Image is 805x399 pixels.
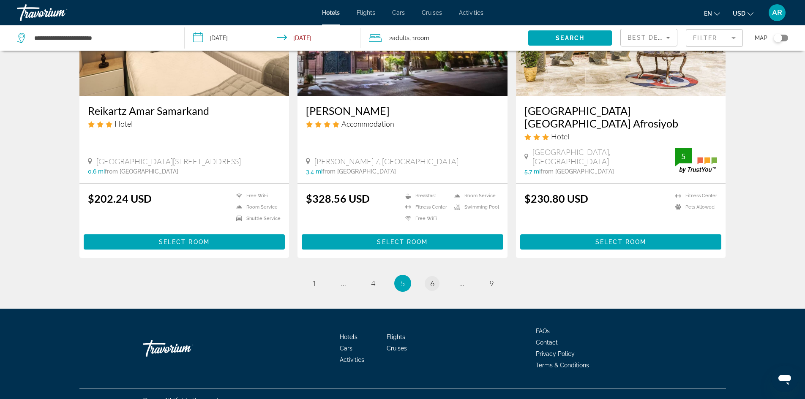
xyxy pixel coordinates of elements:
li: Room Service [232,204,281,211]
span: 5 [401,279,405,288]
span: Select Room [159,239,210,245]
span: Hotel [115,119,133,128]
a: Hotels [340,334,357,340]
span: USD [733,10,745,17]
li: Fitness Center [671,192,717,199]
a: Activities [459,9,483,16]
a: Cruises [422,9,442,16]
a: Contact [536,339,558,346]
a: Activities [340,356,364,363]
ins: $230.80 USD [524,192,588,205]
span: 9 [489,279,494,288]
a: Terms & Conditions [536,362,589,369]
button: Select Room [520,234,722,250]
mat-select: Sort by [628,33,670,43]
a: Privacy Policy [536,350,575,357]
span: from [GEOGRAPHIC_DATA] [105,168,178,175]
a: Travorium [143,336,227,361]
li: Free WiFi [232,192,281,199]
span: 3.4 mi [306,168,322,175]
a: Select Room [520,236,722,246]
button: Check-in date: Sep 26, 2025 Check-out date: Sep 28, 2025 [185,25,361,51]
iframe: Button to launch messaging window [771,365,798,392]
span: [GEOGRAPHIC_DATA], [GEOGRAPHIC_DATA] [532,147,675,166]
button: Toggle map [767,34,788,42]
span: Select Room [595,239,646,245]
a: Flights [357,9,375,16]
span: from [GEOGRAPHIC_DATA] [322,168,396,175]
button: Change currency [733,7,753,19]
a: Select Room [84,236,285,246]
span: Best Deals [628,34,671,41]
div: 3 star Hotel [524,132,718,141]
li: Free WiFi [401,215,450,222]
button: Search [528,30,612,46]
span: ... [341,279,346,288]
a: Cars [392,9,405,16]
span: Hotel [551,132,569,141]
span: Accommodation [341,119,394,128]
span: [GEOGRAPHIC_DATA][STREET_ADDRESS] [96,157,241,166]
span: from [GEOGRAPHIC_DATA] [540,168,614,175]
li: Room Service [450,192,499,199]
ins: $202.24 USD [88,192,152,205]
li: Swimming Pool [450,204,499,211]
span: Room [415,35,429,41]
button: User Menu [766,4,788,22]
span: 5.7 mi [524,168,540,175]
ins: $328.56 USD [306,192,370,205]
a: [PERSON_NAME] [306,104,499,117]
a: FAQs [536,328,550,334]
button: Travelers: 2 adults, 0 children [360,25,528,51]
a: Travorium [17,2,101,24]
a: Flights [387,334,405,340]
span: Adults [392,35,409,41]
span: , 1 [409,32,429,44]
span: en [704,10,712,17]
button: Change language [704,7,720,19]
a: [GEOGRAPHIC_DATA] [GEOGRAPHIC_DATA] Afrosiyob [524,104,718,130]
img: trustyou-badge.svg [675,148,717,173]
span: 0.6 mi [88,168,105,175]
div: 4 star Accommodation [306,119,499,128]
li: Breakfast [401,192,450,199]
span: ... [459,279,464,288]
li: Shuttle Service [232,215,281,222]
a: Cars [340,345,352,352]
button: Select Room [84,234,285,250]
a: Cruises [387,345,407,352]
div: 5 [675,151,692,161]
span: 1 [312,279,316,288]
span: AR [772,8,782,17]
a: Reikartz Amar Samarkand [88,104,281,117]
button: Filter [686,29,743,47]
span: Map [755,32,767,44]
span: 2 [389,32,409,44]
span: 4 [371,279,375,288]
span: Search [556,35,584,41]
button: Select Room [302,234,503,250]
a: Select Room [302,236,503,246]
a: Hotels [322,9,340,16]
nav: Pagination [79,275,726,292]
li: Fitness Center [401,204,450,211]
li: Pets Allowed [671,204,717,211]
div: 3 star Hotel [88,119,281,128]
span: 6 [430,279,434,288]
